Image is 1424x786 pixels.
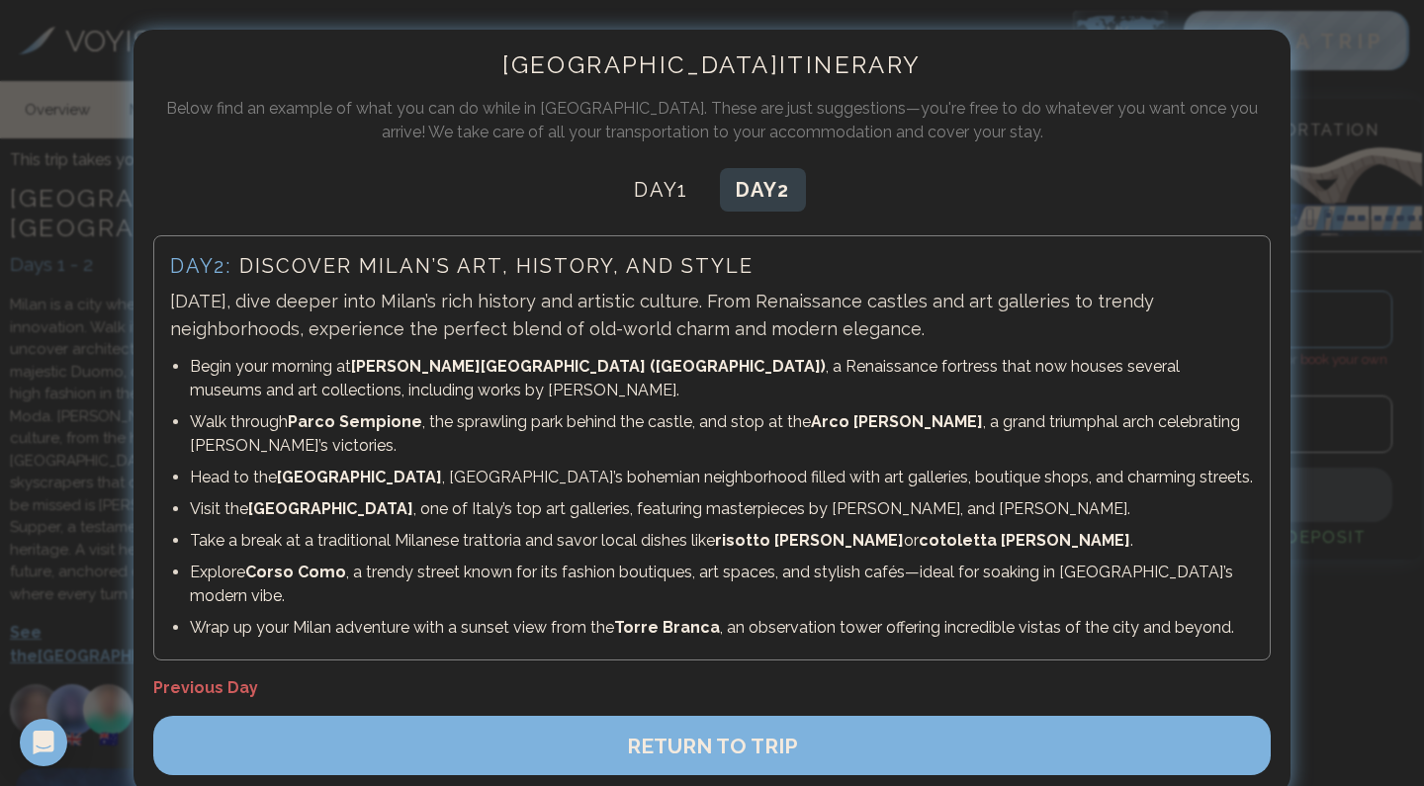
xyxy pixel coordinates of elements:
span: Previous Day [153,678,258,697]
button: Day1 [618,168,704,212]
strong: [GEOGRAPHIC_DATA] [248,499,413,518]
span: RETURN TO TRIP [627,734,798,758]
span: Day 2 : [170,254,231,278]
strong: Corso Como [245,563,346,581]
p: Visit the , one of Italy’s top art galleries, featuring masterpieces by [PERSON_NAME], and [PERSO... [190,497,1254,521]
button: Day2 [720,168,806,212]
button: RETURN TO TRIP [153,716,1271,775]
p: [DATE], dive deeper into Milan’s rich history and artistic culture. From Renaissance castles and ... [170,288,1254,343]
button: Previous Day [153,676,258,700]
strong: [PERSON_NAME][GEOGRAPHIC_DATA] ([GEOGRAPHIC_DATA]) [351,357,826,376]
p: Begin your morning at , a Renaissance fortress that now houses several museums and art collection... [190,355,1254,402]
h2: [GEOGRAPHIC_DATA] Itinerary [153,49,1271,81]
strong: Torre Branca [614,618,720,637]
strong: [GEOGRAPHIC_DATA] [277,468,442,486]
strong: Arco [PERSON_NAME] [811,412,983,431]
p: Head to the , [GEOGRAPHIC_DATA]’s bohemian neighborhood filled with art galleries, boutique shops... [190,466,1254,489]
p: Explore , a trendy street known for its fashion boutiques, art spaces, and stylish cafés—ideal fo... [190,561,1254,608]
h3: Discover Milan’s Art, History, and Style [170,252,1254,280]
strong: cotoletta [PERSON_NAME] [919,531,1130,550]
div: Open Intercom Messenger [20,719,67,766]
p: Take a break at a traditional Milanese trattoria and savor local dishes like or . [190,529,1254,553]
strong: risotto [PERSON_NAME] [715,531,904,550]
p: Walk through , the sprawling park behind the castle, and stop at the , a grand triumphal arch cel... [190,410,1254,458]
strong: Parco Sempione [288,412,422,431]
p: Below find an example of what you can do while in [GEOGRAPHIC_DATA] . These are just suggestions—... [153,97,1271,144]
p: Wrap up your Milan adventure with a sunset view from the , an observation tower offering incredib... [190,616,1254,640]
